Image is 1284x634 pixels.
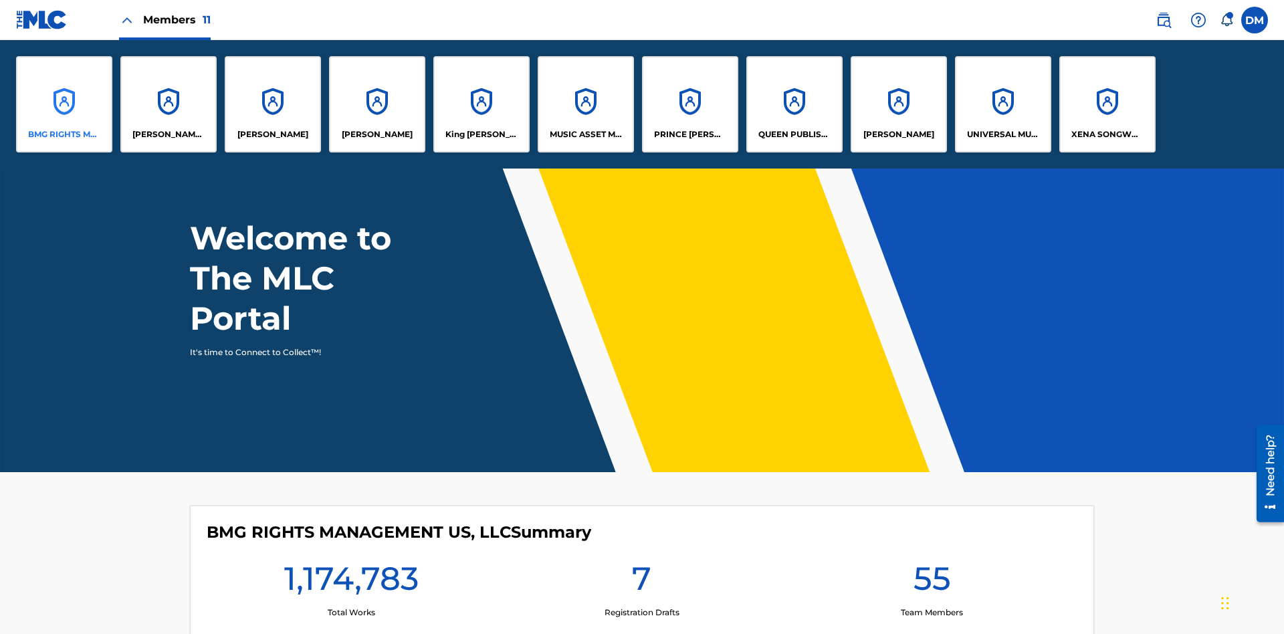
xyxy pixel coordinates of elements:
img: search [1156,12,1172,28]
p: Team Members [901,607,963,619]
p: EYAMA MCSINGER [342,128,413,140]
h1: 1,174,783 [284,558,419,607]
p: CLEO SONGWRITER [132,128,205,140]
p: It's time to Connect to Collect™! [190,346,422,358]
span: Members [143,12,211,27]
h1: 55 [914,558,951,607]
p: XENA SONGWRITER [1071,128,1144,140]
p: RONALD MCTESTERSON [863,128,934,140]
p: Total Works [328,607,375,619]
img: Close [119,12,135,28]
div: Help [1185,7,1212,33]
div: Notifications [1220,13,1233,27]
p: ELVIS COSTELLO [237,128,308,140]
a: AccountsPRINCE [PERSON_NAME] [642,56,738,152]
h4: BMG RIGHTS MANAGEMENT US, LLC [207,522,591,542]
a: AccountsKing [PERSON_NAME] [433,56,530,152]
a: AccountsMUSIC ASSET MANAGEMENT (MAM) [538,56,634,152]
h1: 7 [632,558,651,607]
img: MLC Logo [16,10,68,29]
a: AccountsQUEEN PUBLISHA [746,56,843,152]
div: User Menu [1241,7,1268,33]
p: King McTesterson [445,128,518,140]
a: Public Search [1150,7,1177,33]
p: PRINCE MCTESTERSON [654,128,727,140]
p: BMG RIGHTS MANAGEMENT US, LLC [28,128,101,140]
p: Registration Drafts [605,607,679,619]
a: AccountsUNIVERSAL MUSIC PUB GROUP [955,56,1051,152]
h1: Welcome to The MLC Portal [190,218,440,338]
p: MUSIC ASSET MANAGEMENT (MAM) [550,128,623,140]
iframe: Chat Widget [1217,570,1284,634]
a: Accounts[PERSON_NAME] [225,56,321,152]
a: AccountsXENA SONGWRITER [1059,56,1156,152]
a: Accounts[PERSON_NAME] SONGWRITER [120,56,217,152]
a: Accounts[PERSON_NAME] [329,56,425,152]
img: help [1190,12,1206,28]
p: UNIVERSAL MUSIC PUB GROUP [967,128,1040,140]
div: Drag [1221,583,1229,623]
a: Accounts[PERSON_NAME] [851,56,947,152]
p: QUEEN PUBLISHA [758,128,831,140]
span: 11 [203,13,211,26]
iframe: Resource Center [1247,419,1284,529]
a: AccountsBMG RIGHTS MANAGEMENT US, LLC [16,56,112,152]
